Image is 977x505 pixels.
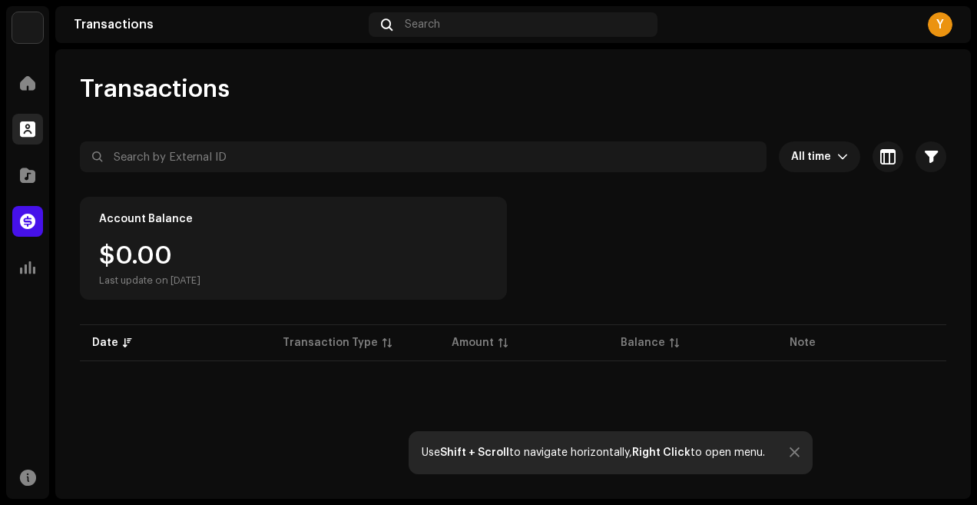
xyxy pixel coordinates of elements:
[80,74,230,105] span: Transactions
[632,447,691,458] strong: Right Click
[99,274,200,287] div: Last update on [DATE]
[405,18,440,31] span: Search
[74,18,363,31] div: Transactions
[99,213,193,225] div: Account Balance
[791,141,837,172] span: All time
[422,447,765,459] div: Use to navigate horizontally, to open menu.
[440,447,509,458] strong: Shift + Scroll
[80,141,767,172] input: Search by External ID
[12,12,43,43] img: 40d31eee-25aa-4f8a-9761-0bbac6d73880
[837,141,848,172] div: dropdown trigger
[928,12,952,37] div: Y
